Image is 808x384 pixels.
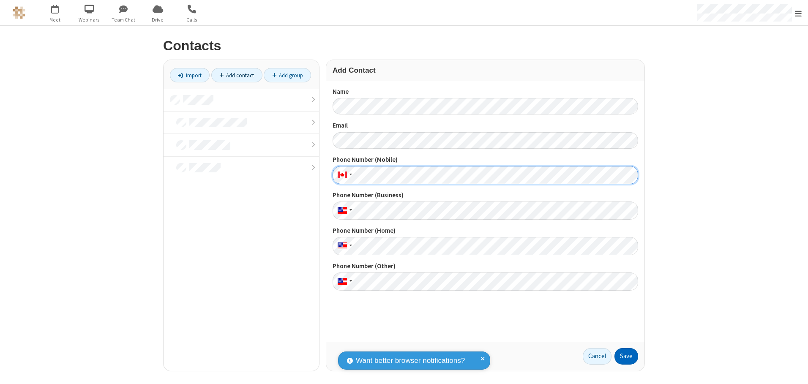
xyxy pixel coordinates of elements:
label: Name [333,87,638,97]
span: Team Chat [108,16,139,24]
label: Phone Number (Mobile) [333,155,638,165]
a: Cancel [583,348,611,365]
a: Add contact [211,68,262,82]
span: Meet [39,16,71,24]
label: Email [333,121,638,131]
label: Phone Number (Business) [333,191,638,200]
a: Add group [264,68,311,82]
div: United States: + 1 [333,272,355,291]
img: QA Selenium DO NOT DELETE OR CHANGE [13,6,25,19]
div: United States: + 1 [333,237,355,255]
h3: Add Contact [333,66,638,74]
span: Drive [142,16,174,24]
span: Webinars [74,16,105,24]
a: Import [170,68,210,82]
span: Want better browser notifications? [356,355,465,366]
div: United States: + 1 [333,202,355,220]
button: Save [614,348,638,365]
label: Phone Number (Other) [333,261,638,271]
label: Phone Number (Home) [333,226,638,236]
div: Canada: + 1 [333,166,355,184]
span: Calls [176,16,208,24]
h2: Contacts [163,38,645,53]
